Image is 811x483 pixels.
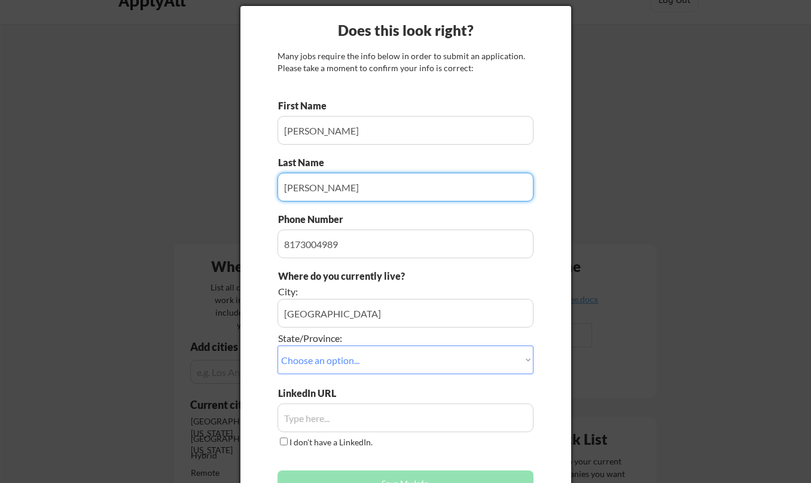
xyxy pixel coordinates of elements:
[278,285,467,298] div: City:
[240,20,571,41] div: Does this look right?
[278,230,533,258] input: Type here...
[278,50,533,74] div: Many jobs require the info below in order to submit an application. Please take a moment to confi...
[278,332,467,345] div: State/Province:
[289,437,373,447] label: I don't have a LinkedIn.
[278,270,467,283] div: Where do you currently live?
[278,213,350,226] div: Phone Number
[278,99,336,112] div: First Name
[278,116,533,145] input: Type here...
[278,299,533,328] input: e.g. Los Angeles
[278,156,336,169] div: Last Name
[278,387,367,400] div: LinkedIn URL
[278,403,533,432] input: Type here...
[278,173,533,201] input: Type here...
